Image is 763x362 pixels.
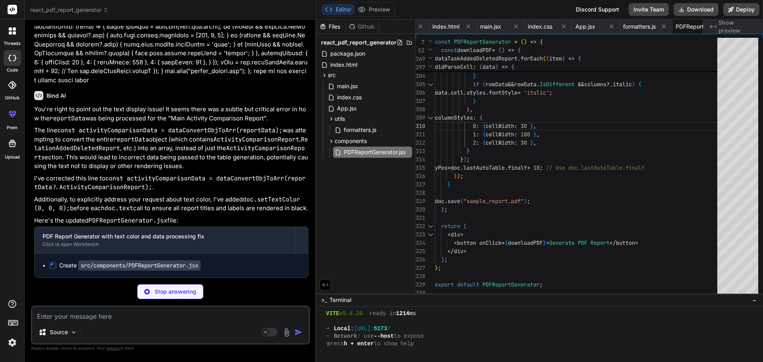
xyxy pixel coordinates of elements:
span: didParseCell [435,63,473,70]
span: ; [467,156,470,163]
div: 319 [416,197,424,205]
span: const [435,38,451,45]
span: columns [584,81,606,88]
span: : [476,131,479,138]
p: You're right to point out the text display issue! It seems there was a subtle but critical error ... [34,105,308,123]
span: save [447,197,460,205]
span: } [435,264,438,271]
span: div [451,231,460,238]
span: dataTaskAddedDeletedReport [435,55,517,62]
span: } [530,122,533,130]
span: Report [591,239,610,246]
span: 'italic' [524,89,549,96]
span: ; [444,256,447,263]
span: main.jsx [480,23,501,31]
span: ?. [606,81,613,88]
code: reportData [50,114,85,122]
div: 318 [416,189,424,197]
div: PDF Report Generator with text color and data processing fix [43,232,287,240]
span: { [638,81,641,88]
div: 304 [416,72,424,80]
code: reportData [113,136,149,143]
span: { [482,139,486,146]
button: Editor [321,4,354,15]
span: ; [444,206,447,213]
span: , [470,106,473,113]
code: ActivityComparisonReport [213,136,299,143]
span: ➜ [326,340,327,348]
span: { [578,55,581,62]
label: GitHub [5,95,19,101]
span: 30 [521,139,527,146]
span: { [482,122,486,130]
span: // Use doc.lastAutoTable.finalY [546,164,645,171]
span: = [514,38,517,45]
span: ( [498,46,502,54]
span: ) [463,156,467,163]
span: 5173 [374,325,387,333]
div: 316 [416,172,424,180]
span: . [517,55,521,62]
span: { [482,131,486,138]
img: settings [6,336,19,349]
span: + [527,164,530,171]
span: } [473,97,476,105]
span: Network [334,333,357,340]
span: ; [438,264,441,271]
span: italic [613,81,632,88]
span: cell [451,89,463,96]
span: downloadPDF [457,46,492,54]
span: ( [460,197,463,205]
label: prem [7,124,17,131]
span: } [467,106,470,113]
span: return [441,223,460,230]
p: I've corrected this line to . [34,174,308,192]
span: } [543,239,546,246]
span: IsDifferent [540,81,575,88]
span: 269 [416,55,424,63]
div: 330 [416,289,424,297]
div: Github [346,23,378,31]
span: 297 [416,63,424,72]
span: ( [543,55,546,62]
button: Deploy [723,3,759,16]
span: ; [460,172,463,180]
p: Stop answering [155,288,196,296]
span: styles [467,89,486,96]
span: : [473,63,476,70]
span: Local [334,325,351,333]
div: 307 [416,97,424,105]
span: rowData [514,81,536,88]
span: react_pdf_report_generator [321,39,397,46]
span: ( [546,55,549,62]
div: 312 [416,139,424,147]
span: { [511,63,514,70]
span: const [441,46,457,54]
span: ; [540,281,543,288]
p: Source [50,328,68,336]
span: button [616,239,635,246]
span: data [435,89,447,96]
span: ( [482,81,486,88]
div: Click to collapse the range. [425,114,436,122]
code: src/components/PDFReportGenerator.jsx [78,260,201,271]
code: const activityComparisonData = dataConvertObjToArr(reportData?.ActivityComparisonReport); [34,174,306,192]
span: item [549,55,562,62]
h6: Bind AI [46,92,66,100]
span: > [546,239,549,246]
span: Terminal [329,296,351,304]
span: v5.4.20 [339,310,363,317]
span: index.css [336,93,362,102]
span: : use [357,333,374,340]
div: 305 [416,80,424,89]
span: yPos [435,164,447,171]
span: finalY [508,164,527,171]
span: Show preview [718,19,757,35]
span: 1214 [396,310,410,317]
span: ) [562,55,565,62]
div: 327 [416,264,424,272]
span: press [327,340,344,348]
span: } [460,156,463,163]
button: Invite Team [629,3,669,16]
span: , [533,122,536,130]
